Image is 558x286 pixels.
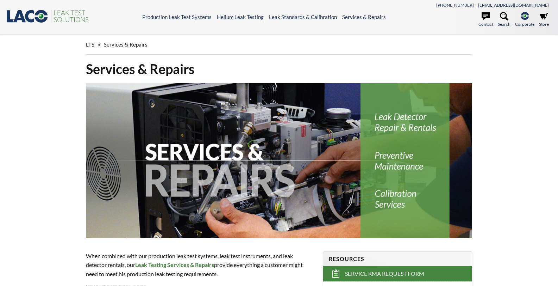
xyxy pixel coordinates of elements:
a: [PHONE_NUMBER] [436,2,474,8]
a: Helium Leak Testing [217,14,264,20]
span: Service RMA Request Form [345,270,424,278]
a: Store [539,12,549,28]
span: Corporate [515,21,534,28]
a: [EMAIL_ADDRESS][DOMAIN_NAME] [478,2,549,8]
a: Production Leak Test Systems [142,14,212,20]
span: Services & Repairs [104,41,148,48]
img: Service & Repairs header [86,83,472,238]
a: Contact [478,12,493,28]
h4: Resources [329,255,466,263]
div: » [86,35,472,55]
a: Leak Standards & Calibration [269,14,337,20]
a: Service RMA Request Form [323,266,472,281]
span: LTS [86,41,94,48]
h1: Services & Repairs [86,60,472,78]
a: Search [498,12,510,28]
a: Services & Repairs [342,14,386,20]
strong: Leak Testing Services & Repairs [135,261,214,268]
p: When combined with our production leak test systems, leak test instruments, and leak detector ren... [86,251,314,279]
